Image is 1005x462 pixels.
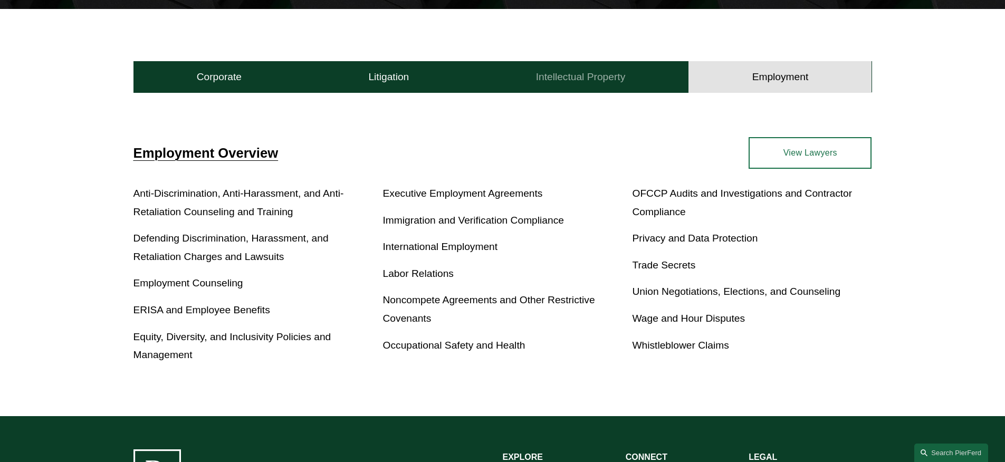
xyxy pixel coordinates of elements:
[752,71,809,83] h4: Employment
[133,277,243,288] a: Employment Counseling
[383,241,498,252] a: International Employment
[383,215,564,226] a: Immigration and Verification Compliance
[536,71,626,83] h4: Intellectual Property
[749,137,872,169] a: View Lawyers
[133,233,329,262] a: Defending Discrimination, Harassment, and Retaliation Charges and Lawsuits
[632,188,852,217] a: OFCCP Audits and Investigations and Contractor Compliance
[632,233,758,244] a: Privacy and Data Protection
[368,71,409,83] h4: Litigation
[383,268,454,279] a: Labor Relations
[197,71,242,83] h4: Corporate
[632,286,840,297] a: Union Negotiations, Elections, and Counseling
[914,444,988,462] a: Search this site
[749,453,777,461] strong: LEGAL
[632,313,745,324] a: Wage and Hour Disputes
[383,294,595,324] a: Noncompete Agreements and Other Restrictive Covenants
[133,146,279,160] a: Employment Overview
[383,188,543,199] a: Executive Employment Agreements
[133,304,270,315] a: ERISA and Employee Benefits
[503,453,543,461] strong: EXPLORE
[383,340,525,351] a: Occupational Safety and Health
[626,453,667,461] strong: CONNECT
[133,188,344,217] a: Anti-Discrimination, Anti-Harassment, and Anti-Retaliation Counseling and Training
[632,259,695,271] a: Trade Secrets
[632,340,729,351] a: Whistleblower Claims
[133,331,331,361] a: Equity, Diversity, and Inclusivity Policies and Management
